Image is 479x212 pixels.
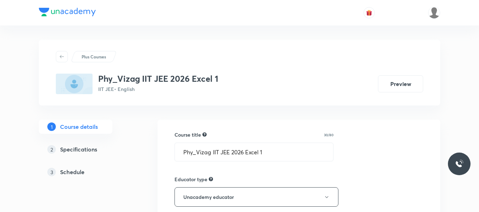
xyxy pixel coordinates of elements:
[363,7,375,18] button: avatar
[175,143,333,161] input: A great title is short, clear and descriptive
[60,168,84,176] h5: Schedule
[175,187,338,207] button: Unacademy educator
[82,53,106,60] p: Plus Courses
[202,131,207,138] div: A great title is short, clear and descriptive
[455,160,463,168] img: ttu
[175,176,207,183] h6: Educator type
[60,122,98,131] h5: Course details
[428,7,440,19] img: LALAM MADHAVI
[47,122,56,131] p: 1
[39,142,135,156] a: 2Specifications
[39,165,135,179] a: 3Schedule
[56,74,93,94] img: 48D4C38E-027B-4853-8362-0F0ECF968D26_plus.png
[39,8,96,16] img: Company Logo
[324,133,333,137] p: 30/80
[60,145,97,154] h5: Specifications
[47,145,56,154] p: 2
[39,8,96,18] a: Company Logo
[378,75,423,92] button: Preview
[366,10,372,16] img: avatar
[209,176,213,182] div: Not allowed to edit
[175,131,201,138] h6: Course title
[98,74,218,84] h3: Phy_Vizag IIT JEE 2026 Excel 1
[98,85,218,93] p: IIT JEE • English
[47,168,56,176] p: 3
